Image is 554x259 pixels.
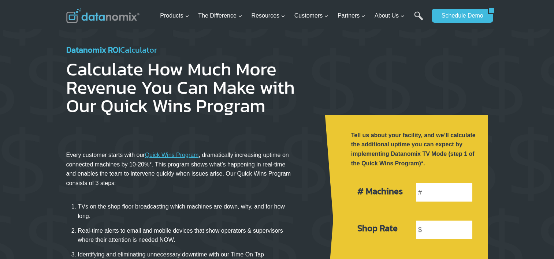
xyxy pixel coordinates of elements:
a: Quick Wins Program [145,152,199,158]
p: Every customer starts with our , dramatically increasing uptime on connected machines by 10-20%*.... [66,150,296,188]
h4: Calculator [66,44,313,56]
a: Search [414,11,423,28]
nav: Primary Navigation [157,4,428,28]
strong: Datanomix ROI [66,44,120,56]
span: Partners [338,11,365,20]
h1: Calculate How Much More Revenue You Can Make with Our Quick Wins Program [66,60,313,115]
strong: # Machines [357,185,403,198]
span: Customers [294,11,328,20]
span: About Us [375,11,405,20]
a: Schedule Demo [432,9,488,23]
span: Products [160,11,189,20]
li: TVs on the shop floor broadcasting which machines are down, why, and for how long. [78,199,296,223]
li: Real-time alerts to email and mobile devices that show operators & supervisors where their attent... [78,224,296,247]
span: Resources [252,11,285,20]
strong: Tell us about your facility, and we’ll calculate the additional uptime you can expect by implemen... [351,132,476,166]
img: Datanomix [66,8,140,23]
span: The Difference [198,11,242,20]
strong: Shop Rate [357,222,398,234]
